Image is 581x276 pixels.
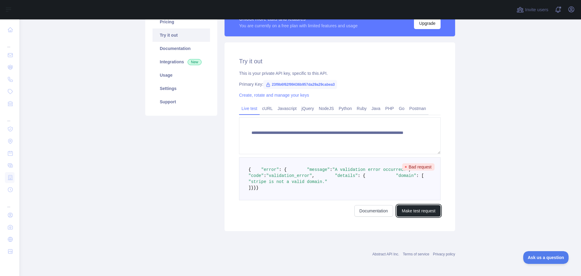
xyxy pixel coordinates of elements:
div: Primary Key: [239,81,441,87]
a: Try it out [153,28,210,42]
iframe: Toggle Customer Support [523,251,569,264]
span: } [254,185,256,190]
span: : [ [416,173,424,178]
span: "validation_error" [266,173,312,178]
span: "error" [261,167,279,172]
a: Abstract API Inc. [373,252,399,256]
span: "details" [335,173,358,178]
span: New [188,59,202,65]
a: Privacy policy [433,252,455,256]
a: Terms of service [403,252,429,256]
span: "code" [248,173,264,178]
a: Python [336,104,354,113]
span: ] [248,185,251,190]
div: This is your private API key, specific to this API. [239,70,441,76]
span: 23f9b6f62f99436b957da29a29cabea3 [263,80,337,89]
span: : [330,167,332,172]
a: Usage [153,68,210,82]
a: Ruby [354,104,369,113]
a: cURL [260,104,275,113]
a: Java [369,104,383,113]
a: Javascript [275,104,299,113]
h2: Try it out [239,57,441,65]
button: Invite users [515,5,550,15]
div: You are currently on a free plan with limited features and usage [239,23,358,29]
a: Postman [407,104,428,113]
div: ... [5,110,15,122]
a: jQuery [299,104,316,113]
span: "A validation error occurred." [332,167,409,172]
span: Invite users [525,6,548,13]
span: } [251,185,253,190]
span: Bad request [402,163,435,171]
a: Documentation [354,205,393,217]
a: PHP [383,104,396,113]
a: Settings [153,82,210,95]
a: Create, rotate and manage your keys [239,93,309,98]
a: Live test [239,104,260,113]
span: , [312,173,314,178]
span: "stripe is not a valid domain." [248,179,327,184]
span: "domain" [396,173,416,178]
a: Go [396,104,407,113]
button: Make test request [397,205,441,217]
span: : { [358,173,365,178]
span: : { [279,167,287,172]
span: } [256,185,258,190]
button: Upgrade [414,18,441,29]
div: ... [5,36,15,48]
a: Documentation [153,42,210,55]
a: Pricing [153,15,210,28]
a: Support [153,95,210,108]
a: Integrations New [153,55,210,68]
a: NodeJS [316,104,336,113]
span: "message" [307,167,330,172]
div: ... [5,196,15,208]
span: : [264,173,266,178]
span: { [248,167,251,172]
